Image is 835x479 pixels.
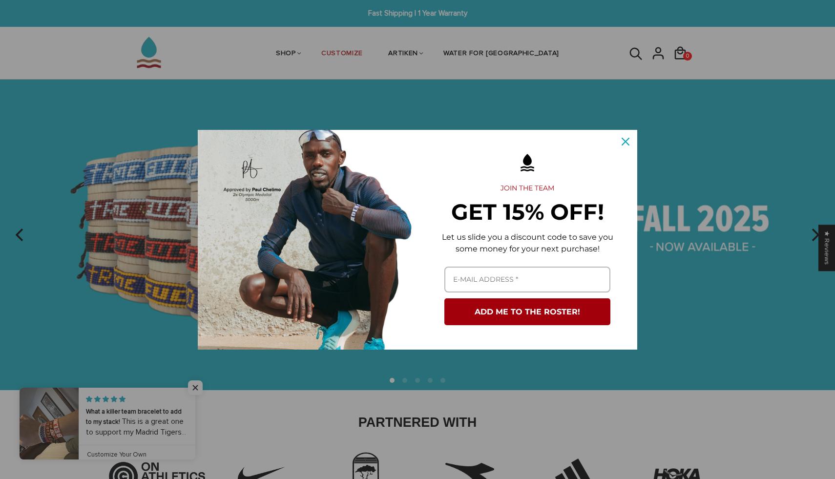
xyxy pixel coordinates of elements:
[433,231,622,255] p: Let us slide you a discount code to save you some money for your next purchase!
[433,184,622,193] h2: JOIN THE TEAM
[444,298,610,325] button: ADD ME TO THE ROSTER!
[614,130,637,153] button: Close
[444,267,610,292] input: Email field
[451,198,604,225] strong: GET 15% OFF!
[622,138,629,146] svg: close icon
